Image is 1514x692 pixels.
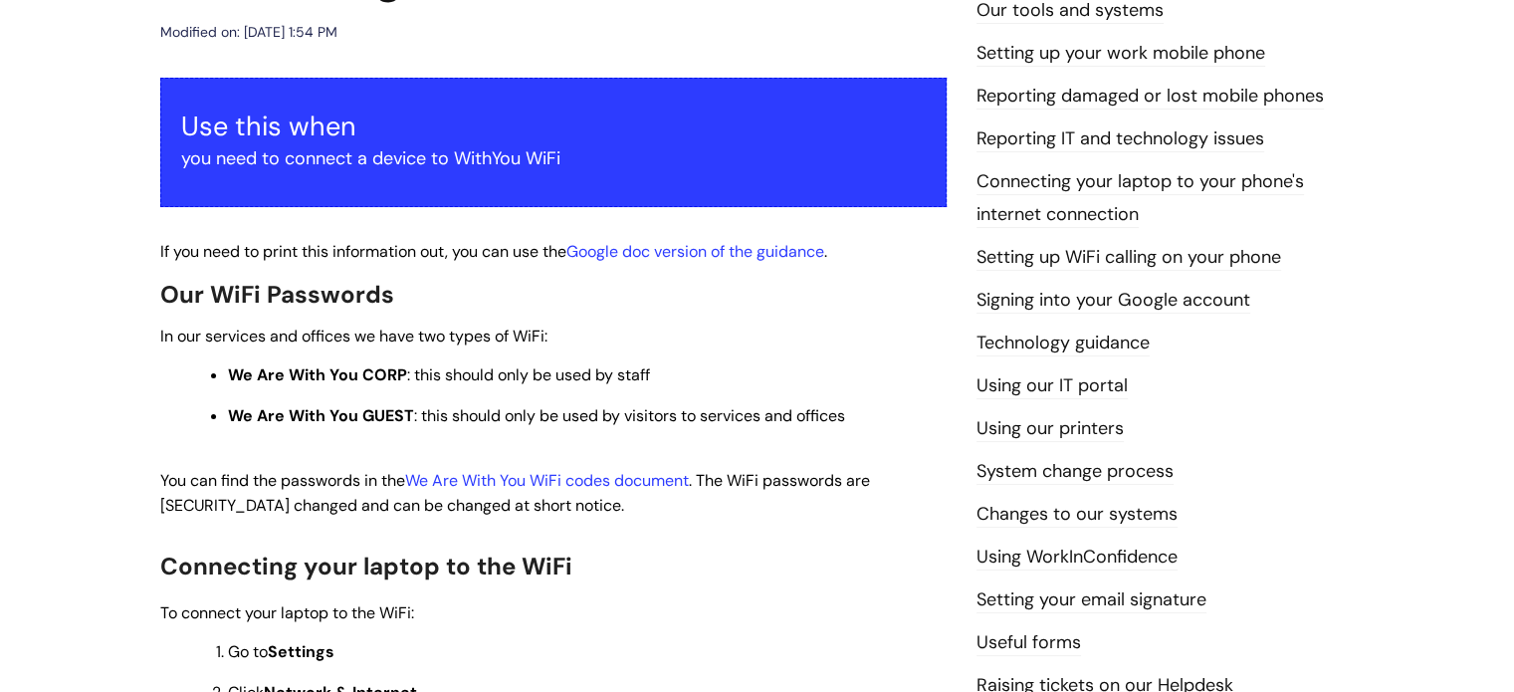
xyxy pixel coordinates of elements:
a: Technology guidance [976,331,1150,356]
strong: We Are With You GUEST [228,405,414,426]
p: you need to connect a device to WithYou WiFi [181,142,926,174]
span: : this should only be used by staff [228,364,650,385]
span: To connect your laptop to the WiFi: [160,602,414,623]
a: Using WorkInConfidence [976,545,1178,571]
strong: We Are With You CORP [228,364,407,385]
span: Connecting your laptop to the WiFi [160,551,572,581]
a: Reporting damaged or lost mobile phones [976,84,1324,110]
a: Setting up your work mobile phone [976,41,1265,67]
h3: Use this when [181,111,926,142]
a: System change process [976,459,1174,485]
span: Our WiFi Passwords [160,279,394,310]
a: Reporting IT and technology issues [976,126,1264,152]
span: If you need to print this information out, you can use the . [160,241,827,262]
a: Setting your email signature [976,587,1206,613]
a: Google doc version of the guidance [566,241,824,262]
a: Using our printers [976,416,1124,442]
span: You can find the passwords in the . The WiFi passwords are [SECURITY_DATA] changed and can be cha... [160,470,870,516]
a: Changes to our systems [976,502,1178,528]
span: : this should only be used by visitors to services and offices [228,405,845,426]
a: Signing into your Google account [976,288,1250,314]
a: Connecting your laptop to your phone's internet connection [976,169,1304,227]
div: Modified on: [DATE] 1:54 PM [160,20,337,45]
a: We Are With You WiFi codes document [405,470,689,491]
a: Using our IT portal [976,373,1128,399]
span: Go to [228,641,334,662]
strong: Settings [268,641,334,662]
span: In our services and offices we have two types of WiFi: [160,326,547,346]
a: Setting up WiFi calling on your phone [976,245,1281,271]
a: Useful forms [976,630,1081,656]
